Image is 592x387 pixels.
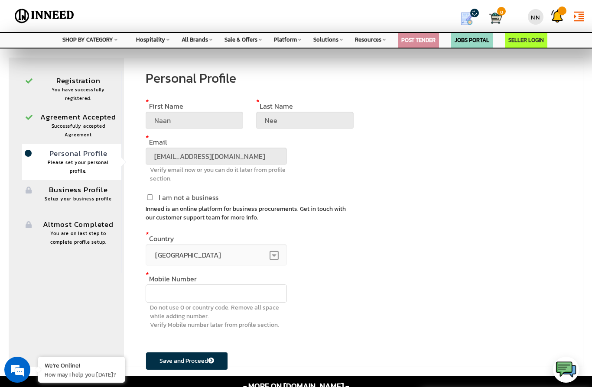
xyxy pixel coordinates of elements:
div: We're Online! [45,361,118,369]
label: first name [146,103,243,110]
span: India [146,244,287,266]
label: email [146,139,287,145]
label: Do not use 0 or country code. Remove all space while adding number. Verify Mobile number later fr... [150,303,287,329]
img: Show My Quotes [460,12,473,25]
a: Altmost Completed You are on last step to complete profile setup. [22,215,121,251]
span: You have successfully registered. [39,86,117,103]
span: Setup your business profile [39,195,117,203]
a: Support Tickets [546,2,568,26]
label: I am not a business [146,193,218,203]
span: Successfully accepted Agreement [39,122,117,139]
div: NN [528,9,543,25]
span: 0 [497,7,506,16]
label: Country [146,235,287,242]
a: Cart 0 [489,9,495,28]
img: logo.png [555,359,577,381]
p: Inneed is an online platform for business procurements. Get in touch with our customer support te... [146,205,353,222]
a: Agreement Accepted Successfully accepted Agreement [22,107,121,144]
label: Mobile Number [146,275,287,282]
img: Cart [489,12,502,25]
a: NN [525,2,546,28]
a: Personal ProfilePlease set your personal profile. [22,144,121,180]
a: my Quotes [451,9,489,29]
a: Registration You have successfully registered. [22,71,121,107]
img: Support Tickets [551,10,564,23]
label: last name [256,103,354,110]
span: You are on last step to complete profile setup. [39,229,117,247]
p: How may I help you today? [45,371,118,378]
button: Save and Proceed [146,352,228,370]
a: format_indent_increase [568,2,590,29]
h2: Personal Profile [146,71,353,85]
a: Business Profile Setup your business profile [22,180,121,208]
label: Verify email now or you can do it later from profile section. [150,166,287,183]
img: Inneed.Market [12,5,77,27]
input: I am not a business [146,194,154,200]
i: format_indent_increase [572,10,585,23]
span: Please set your personal profile. [39,158,117,176]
